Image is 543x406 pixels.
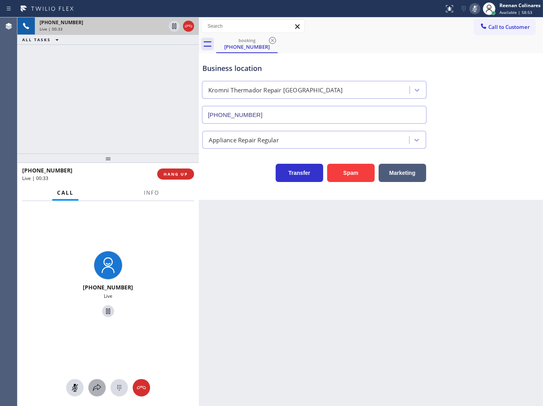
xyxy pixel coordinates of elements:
[499,2,541,9] div: Reenan Colinares
[276,164,323,182] button: Transfer
[169,21,180,32] button: Hold Customer
[88,379,106,396] button: Open directory
[133,379,150,396] button: Hang up
[327,164,375,182] button: Spam
[22,167,72,174] span: [PHONE_NUMBER]
[22,37,51,42] span: ALL TASKS
[202,106,427,124] input: Phone Number
[499,10,532,15] span: Available | 58:53
[157,169,194,180] button: HANG UP
[102,305,114,317] button: Hold Customer
[474,19,535,34] button: Call to Customer
[17,35,67,44] button: ALL TASKS
[469,3,480,14] button: Mute
[111,379,128,396] button: Open dialpad
[139,185,164,201] button: Info
[22,175,48,182] span: Live | 00:33
[164,171,188,177] span: HANG UP
[104,293,112,299] span: Live
[83,283,133,291] span: [PHONE_NUMBER]
[488,23,530,31] span: Call to Customer
[209,135,279,144] div: Appliance Repair Regular
[217,35,277,52] div: (714) 883-0381
[40,26,63,32] span: Live | 00:33
[144,189,159,196] span: Info
[52,185,78,201] button: Call
[202,20,304,33] input: Search
[217,37,277,43] div: booking
[183,21,194,32] button: Hang up
[208,86,343,95] div: Kromni Thermador Repair [GEOGRAPHIC_DATA]
[40,19,83,26] span: [PHONE_NUMBER]
[66,379,84,396] button: Mute
[379,164,426,182] button: Marketing
[217,43,277,50] div: [PHONE_NUMBER]
[202,63,426,74] div: Business location
[57,189,74,196] span: Call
